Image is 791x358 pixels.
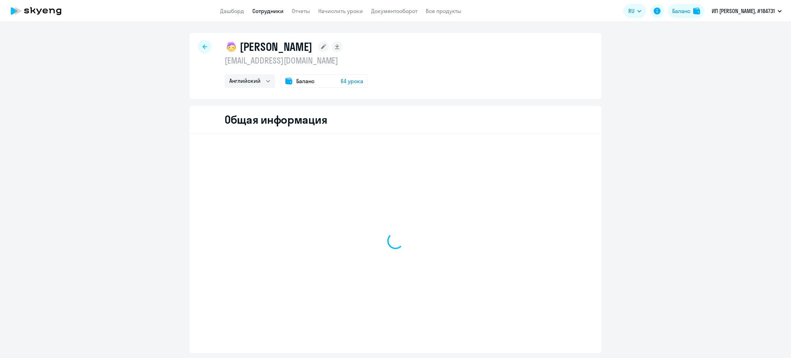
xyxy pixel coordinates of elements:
[240,40,312,54] h1: [PERSON_NAME]
[708,3,785,19] button: ИП [PERSON_NAME], #184731
[318,8,363,14] a: Начислить уроки
[693,8,700,14] img: balance
[225,40,238,54] img: child
[225,55,368,66] p: [EMAIL_ADDRESS][DOMAIN_NAME]
[623,4,646,18] button: RU
[371,8,417,14] a: Документооборот
[672,7,690,15] div: Баланс
[426,8,461,14] a: Все продукты
[220,8,244,14] a: Дашборд
[668,4,704,18] button: Балансbalance
[252,8,284,14] a: Сотрудники
[296,77,314,85] span: Баланс
[292,8,310,14] a: Отчеты
[341,77,363,85] span: 64 урока
[628,7,634,15] span: RU
[225,113,327,126] h2: Общая информация
[712,7,775,15] p: ИП [PERSON_NAME], #184731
